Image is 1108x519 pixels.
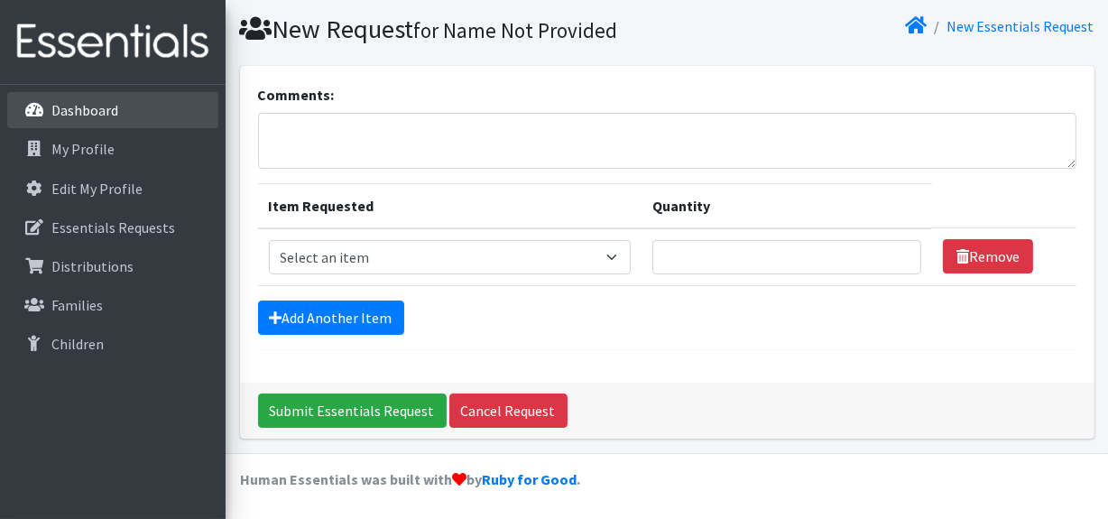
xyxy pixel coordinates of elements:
[449,394,568,428] a: Cancel Request
[642,183,932,228] th: Quantity
[258,394,447,428] input: Submit Essentials Request
[482,470,577,488] a: Ruby for Good
[258,183,642,228] th: Item Requested
[7,131,218,167] a: My Profile
[7,171,218,207] a: Edit My Profile
[7,12,218,72] img: HumanEssentials
[51,140,115,158] p: My Profile
[943,239,1033,273] a: Remove
[258,301,404,335] a: Add Another Item
[51,101,118,119] p: Dashboard
[947,17,1094,35] a: New Essentials Request
[258,84,335,106] label: Comments:
[7,326,218,362] a: Children
[240,470,580,488] strong: Human Essentials was built with by .
[51,218,175,236] p: Essentials Requests
[7,92,218,128] a: Dashboard
[7,209,218,246] a: Essentials Requests
[51,180,143,198] p: Edit My Profile
[51,257,134,275] p: Distributions
[414,17,618,43] small: for Name Not Provided
[7,248,218,284] a: Distributions
[7,287,218,323] a: Families
[51,335,104,353] p: Children
[51,296,103,314] p: Families
[240,14,660,45] h1: New Request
